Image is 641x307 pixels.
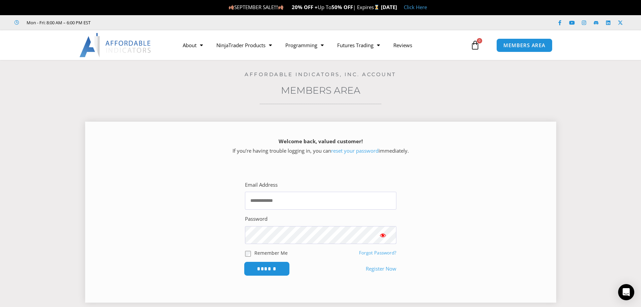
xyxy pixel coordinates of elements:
[245,71,396,78] a: Affordable Indicators, Inc. Account
[381,4,397,10] strong: [DATE]
[254,249,288,256] label: Remember Me
[229,5,234,10] img: 🍂
[374,5,379,10] img: ⌛
[496,38,553,52] a: MEMBERS AREA
[330,37,387,53] a: Futures Trading
[25,19,91,27] span: Mon - Fri: 8:00 AM – 6:00 PM EST
[366,264,396,274] a: Register Now
[97,137,544,156] p: If you’re having trouble logging in, you can immediately.
[279,37,330,53] a: Programming
[100,19,201,26] iframe: Customer reviews powered by Trustpilot
[369,226,396,244] button: Show password
[331,4,353,10] strong: 50% OFF
[176,37,469,53] nav: Menu
[281,85,360,96] a: Members Area
[210,37,279,53] a: NinjaTrader Products
[404,4,427,10] a: Click Here
[79,33,152,57] img: LogoAI | Affordable Indicators – NinjaTrader
[279,138,363,145] strong: Welcome back, valued customer!
[228,4,381,10] span: SEPTEMBER SALE!!! Up To | Expires
[503,43,545,48] span: MEMBERS AREA
[176,37,210,53] a: About
[292,4,318,10] strong: 20% OFF +
[460,35,490,55] a: 0
[618,284,634,300] div: Open Intercom Messenger
[245,180,278,190] label: Email Address
[359,250,396,256] a: Forgot Password?
[387,37,419,53] a: Reviews
[331,147,379,154] a: reset your password
[278,5,283,10] img: 🍂
[245,214,268,224] label: Password
[477,38,482,43] span: 0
